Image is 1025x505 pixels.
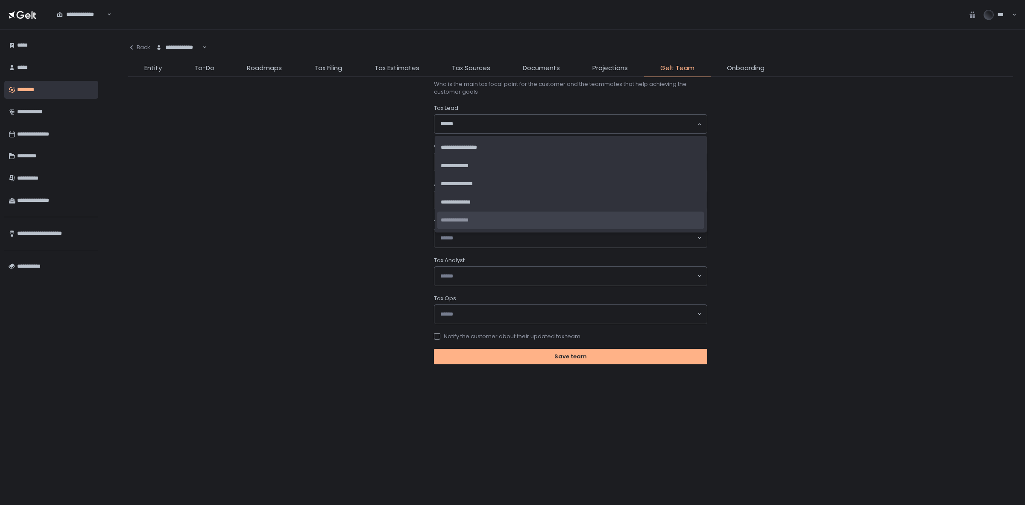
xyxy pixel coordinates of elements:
div: Search for option [434,305,707,324]
span: Who is the main tax focal point for the customer and the teammates that help achieving the custom... [434,80,707,96]
span: Projections [592,63,628,73]
span: Roadmaps [247,63,282,73]
span: Customer Success Lead [434,142,501,150]
span: To-Do [194,63,214,73]
span: Tax Sources [452,63,490,73]
div: Back [128,44,150,51]
span: Tax Filing [314,63,342,73]
span: Onboarding [727,63,764,73]
input: Search for option [440,234,697,242]
span: Entity [144,63,162,73]
span: Documents [523,63,560,73]
div: Search for option [434,229,707,248]
div: Search for option [434,267,707,286]
input: Search for option [440,310,697,319]
span: Tax Ops [434,295,456,302]
div: Search for option [434,115,707,133]
span: Tax Analyst [434,257,465,264]
button: Save team [434,349,707,364]
div: Search for option [51,6,111,24]
input: Search for option [440,272,697,281]
span: Tax Estimates [375,63,419,73]
span: Accounting Lead [434,180,480,188]
div: Save team [554,353,587,360]
button: Back [128,38,150,56]
span: Gelt Team [660,63,694,73]
div: Search for option [150,38,207,56]
input: Search for option [440,120,697,128]
span: Tax Lead [434,104,458,112]
span: Tax Reviewer [434,219,471,226]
